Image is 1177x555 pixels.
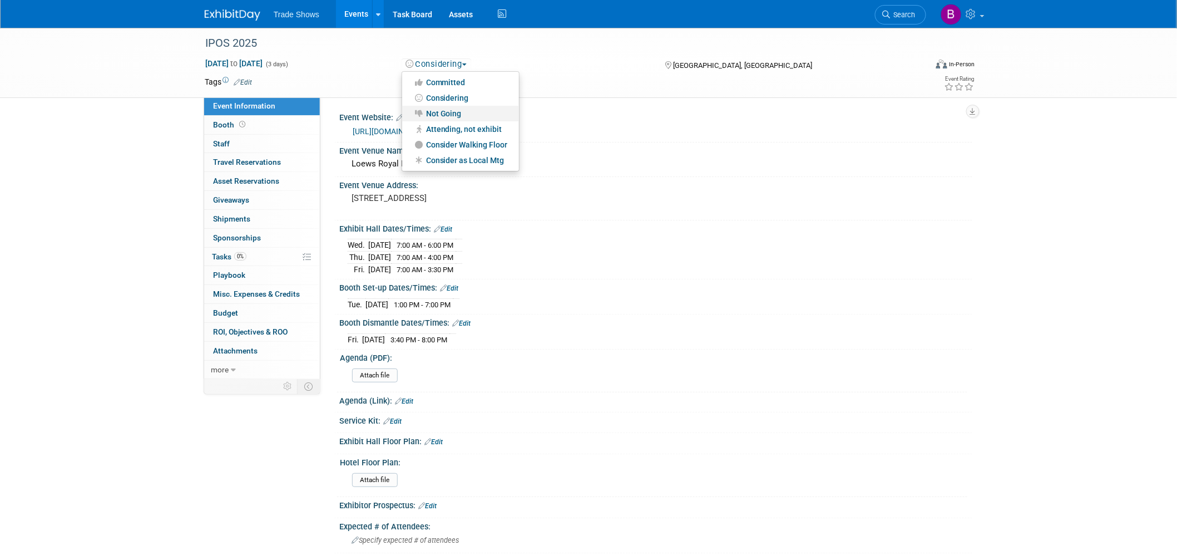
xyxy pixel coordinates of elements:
span: Tasks [212,252,246,261]
span: Specify expected # of attendees [352,536,459,544]
div: Event Rating [944,76,975,82]
a: Edit [396,114,414,122]
a: Edit [383,418,402,425]
td: [DATE] [368,252,391,264]
span: Shipments [213,214,250,223]
td: [DATE] [362,333,385,345]
div: Booth Dismantle Dates/Times: [339,315,972,329]
span: 1:00 PM - 7:00 PM [394,301,451,309]
a: Asset Reservations [204,172,320,190]
td: Tags [205,76,252,87]
div: Exhibitor Prospectus: [339,497,972,512]
span: Booth [213,120,248,129]
span: Budget [213,308,238,317]
div: Booth Set-up Dates/Times: [339,279,972,294]
div: Event Venue Name: [339,143,972,156]
td: Tue. [348,298,365,310]
div: Agenda (PDF): [340,350,967,364]
a: Not Going [402,106,519,121]
img: Format-Inperson.png [936,60,947,68]
a: Consider as Local Mtg [402,153,519,168]
a: Attachments [204,342,320,360]
td: [DATE] [368,239,391,252]
a: Search [875,5,926,24]
div: Expected # of Attendees: [339,518,972,532]
span: Booth not reserved yet [237,120,248,129]
a: Giveaways [204,191,320,209]
span: (3 days) [265,61,288,68]
div: Loews Royal Pacific [348,155,964,173]
a: Committed [402,75,519,90]
span: Travel Reservations [213,158,281,166]
span: [DATE] [DATE] [205,58,263,68]
a: Event Information [204,97,320,115]
span: more [211,365,229,374]
a: Edit [424,438,443,446]
img: Becca Rensi [941,4,962,25]
a: ROI, Objectives & ROO [204,323,320,341]
a: Edit [234,78,252,86]
a: Considering [402,90,519,106]
div: IPOS 2025 [201,33,909,53]
span: to [229,59,239,68]
a: Tasks0% [204,248,320,266]
span: Asset Reservations [213,176,279,185]
a: [URL][DOMAIN_NAME] [353,127,431,136]
img: ExhibitDay [205,9,260,21]
td: Thu. [348,252,368,264]
a: Sponsorships [204,229,320,247]
a: Consider Walking Floor [402,137,519,153]
span: 7:00 AM - 3:30 PM [397,266,453,274]
td: Wed. [348,239,368,252]
span: Playbook [213,271,245,279]
div: Hotel Floor Plan: [340,454,967,468]
pre: [STREET_ADDRESS] [352,193,591,203]
a: more [204,361,320,379]
span: Trade Shows [274,10,319,19]
div: Exhibit Hall Floor Plan: [339,433,972,448]
div: Agenda (Link): [339,392,972,407]
span: Search [890,11,916,19]
span: Staff [213,139,230,148]
a: Playbook [204,266,320,284]
td: Fri. [348,333,362,345]
a: Edit [395,397,413,405]
td: Personalize Event Tab Strip [278,379,298,394]
a: Booth [204,116,320,134]
span: ROI, Objectives & ROO [213,327,288,336]
div: In-Person [949,60,975,68]
div: Event Website: [339,109,972,124]
span: 0% [234,252,246,261]
a: Attending, not exhibit [402,121,519,137]
a: Staff [204,135,320,153]
a: Edit [434,225,452,233]
span: Misc. Expenses & Credits [213,289,300,298]
div: Event Format [861,58,975,75]
button: Considering [402,58,471,70]
span: Event Information [213,101,275,110]
a: Edit [452,320,471,327]
span: Sponsorships [213,233,261,242]
td: [DATE] [368,263,391,275]
a: Shipments [204,210,320,228]
a: Edit [440,284,458,292]
span: 7:00 AM - 6:00 PM [397,241,453,249]
span: 3:40 PM - 8:00 PM [390,336,447,344]
div: Exhibit Hall Dates/Times: [339,220,972,235]
a: Edit [418,502,437,510]
span: [GEOGRAPHIC_DATA], [GEOGRAPHIC_DATA] [673,61,812,70]
td: Toggle Event Tabs [298,379,320,394]
a: Budget [204,304,320,322]
span: Attachments [213,346,258,355]
td: Fri. [348,263,368,275]
span: Giveaways [213,195,249,204]
a: Misc. Expenses & Credits [204,285,320,303]
td: [DATE] [365,298,388,310]
span: 7:00 AM - 4:00 PM [397,253,453,262]
a: Travel Reservations [204,153,320,171]
div: Event Venue Address: [339,177,972,191]
div: Service Kit: [339,412,972,427]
